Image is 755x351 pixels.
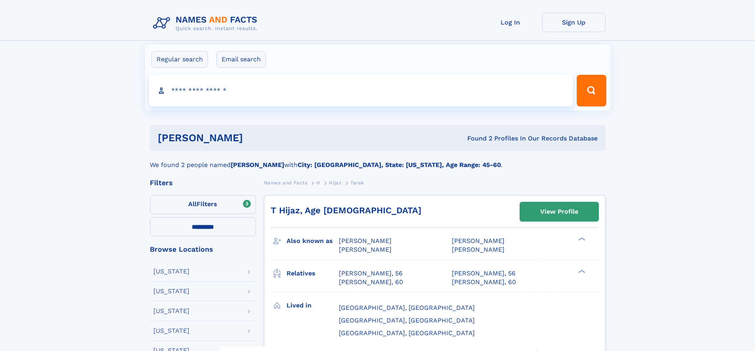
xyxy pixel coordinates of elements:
label: Filters [150,195,256,214]
div: [US_STATE] [153,268,189,275]
span: H [316,180,320,186]
span: Hijaz [329,180,341,186]
span: [PERSON_NAME] [452,237,505,245]
a: Sign Up [542,13,606,32]
b: [PERSON_NAME] [231,161,284,169]
a: [PERSON_NAME], 60 [339,278,403,286]
span: [GEOGRAPHIC_DATA], [GEOGRAPHIC_DATA] [339,317,475,324]
b: City: [GEOGRAPHIC_DATA], State: [US_STATE], Age Range: 45-60 [298,161,501,169]
span: Tarek [350,180,364,186]
a: Names and Facts [264,178,308,188]
h3: Relatives [287,267,339,280]
a: View Profile [520,202,598,221]
label: Email search [216,51,266,68]
button: Search Button [577,75,606,106]
span: [PERSON_NAME] [339,246,392,253]
div: View Profile [540,203,578,221]
a: Log In [479,13,542,32]
div: Browse Locations [150,246,256,253]
h3: Lived in [287,299,339,312]
h1: [PERSON_NAME] [158,133,355,143]
label: Regular search [151,51,208,68]
img: Logo Names and Facts [150,13,264,34]
div: ❯ [576,237,586,242]
div: [US_STATE] [153,288,189,294]
a: [PERSON_NAME], 60 [452,278,516,286]
span: All [188,200,197,208]
a: [PERSON_NAME], 56 [452,269,516,278]
div: We found 2 people named with . [150,151,606,170]
div: Filters [150,179,256,186]
div: ❯ [576,269,586,274]
a: T Hijaz, Age [DEMOGRAPHIC_DATA] [271,205,421,215]
div: Found 2 Profiles In Our Records Database [355,134,598,143]
div: [US_STATE] [153,328,189,334]
h3: Also known as [287,234,339,248]
span: [PERSON_NAME] [452,246,505,253]
div: [US_STATE] [153,308,189,314]
a: H [316,178,320,188]
a: Hijaz [329,178,341,188]
input: search input [149,75,573,106]
span: [GEOGRAPHIC_DATA], [GEOGRAPHIC_DATA] [339,329,475,337]
a: [PERSON_NAME], 56 [339,269,403,278]
span: [PERSON_NAME] [339,237,392,245]
span: [GEOGRAPHIC_DATA], [GEOGRAPHIC_DATA] [339,304,475,311]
